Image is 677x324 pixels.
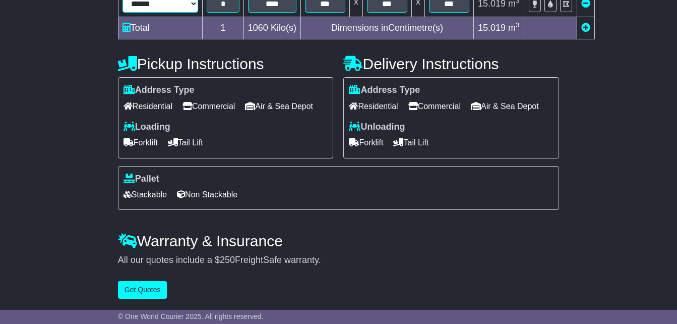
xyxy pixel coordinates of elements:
label: Loading [124,122,170,133]
span: Commercial [408,98,461,114]
span: 1060 [248,23,268,33]
span: Tail Lift [168,135,203,150]
label: Address Type [349,85,420,96]
span: 250 [220,255,235,265]
span: m [508,23,520,33]
span: Residential [124,98,172,114]
span: Stackable [124,187,167,202]
sup: 3 [516,21,520,29]
span: Forklift [349,135,383,150]
h4: Pickup Instructions [118,56,334,72]
span: Air & Sea Depot [471,98,539,114]
span: Residential [349,98,398,114]
button: Get Quotes [118,281,167,299]
td: Kilo(s) [243,17,300,39]
span: Commercial [182,98,235,114]
span: Air & Sea Depot [245,98,313,114]
span: Tail Lift [393,135,428,150]
span: © One World Courier 2025. All rights reserved. [118,312,264,320]
td: 1 [202,17,243,39]
div: All our quotes include a $ FreightSafe warranty. [118,255,559,266]
label: Unloading [349,122,405,133]
span: Non Stackable [177,187,237,202]
a: Add new item [581,23,590,33]
td: Dimensions in Centimetre(s) [300,17,473,39]
label: Address Type [124,85,195,96]
td: Total [118,17,202,39]
span: Forklift [124,135,158,150]
h4: Warranty & Insurance [118,233,559,249]
span: 15.019 [478,23,506,33]
label: Pallet [124,174,159,185]
h4: Delivery Instructions [343,56,559,72]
